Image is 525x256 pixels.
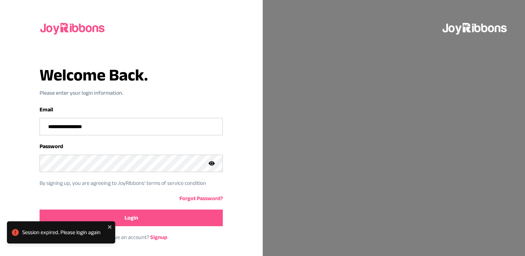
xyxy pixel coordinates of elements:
[40,210,223,226] button: Login
[40,106,53,112] label: Email
[40,67,223,83] h3: Welcome Back.
[40,233,223,241] p: Don‘t have an account?
[179,195,223,201] a: Forgot Password?
[442,17,508,39] img: joyribbons
[40,17,106,39] img: joyribbons
[108,224,112,230] button: close
[40,89,223,97] p: Please enter your login information.
[40,143,63,149] label: Password
[40,179,212,187] p: By signing up, you are agreeing to JoyRibbons‘ terms of service condition
[22,228,105,237] div: Session expired. Please login again
[150,234,167,240] a: Signup
[125,214,138,222] span: Login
